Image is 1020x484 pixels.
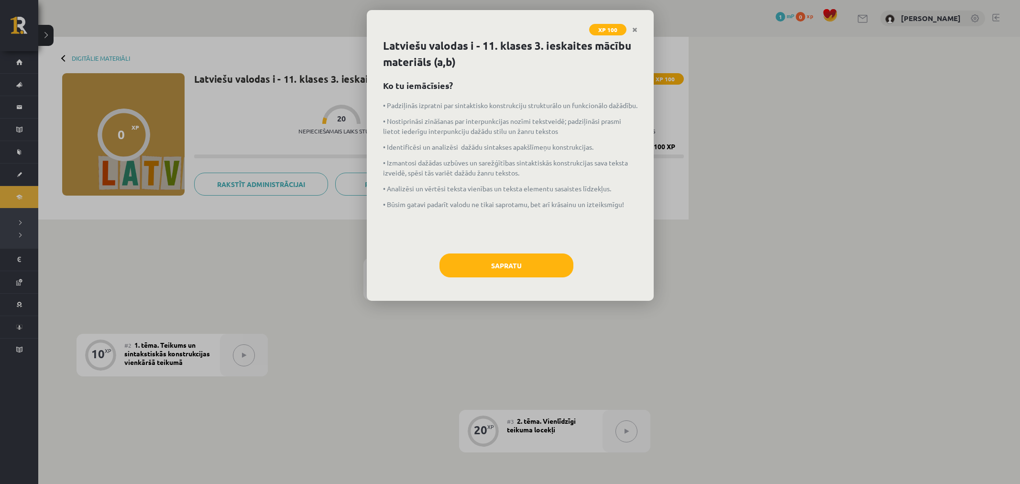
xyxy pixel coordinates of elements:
p: • Būsim gatavi padarīt valodu ne tikai saprotamu, bet arī krāsainu un izteiksmīgu! [383,199,637,209]
button: Sapratu [439,253,573,277]
p: • Izmantosi dažādas uzbūves un sarežģītības sintaktiskās konstrukcijas sava teksta izveidē, spēsi... [383,158,637,178]
p: • Analizēsi un vērtēsi teksta vienības un teksta elementu sasaistes līdzekļus. [383,184,637,194]
h1: Latviešu valodas i - 11. klases 3. ieskaites mācību materiāls (a,b) [383,38,637,70]
h2: Ko tu iemācīsies? [383,79,637,92]
a: Close [626,21,643,39]
p: • Identificēsi un analizēsi dažādu sintakses apakšlīmeņu konstrukcijas. [383,142,637,152]
p: • Nostiprināsi zināšanas par interpunkcijas nozīmi tekstveidē; padziļināsi prasmi lietot iederīgu... [383,116,637,136]
span: XP 100 [589,24,626,35]
p: • Padziļinās izpratni par sintaktisko konstrukciju strukturālo un funkcionālo dažādību. [383,100,637,110]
